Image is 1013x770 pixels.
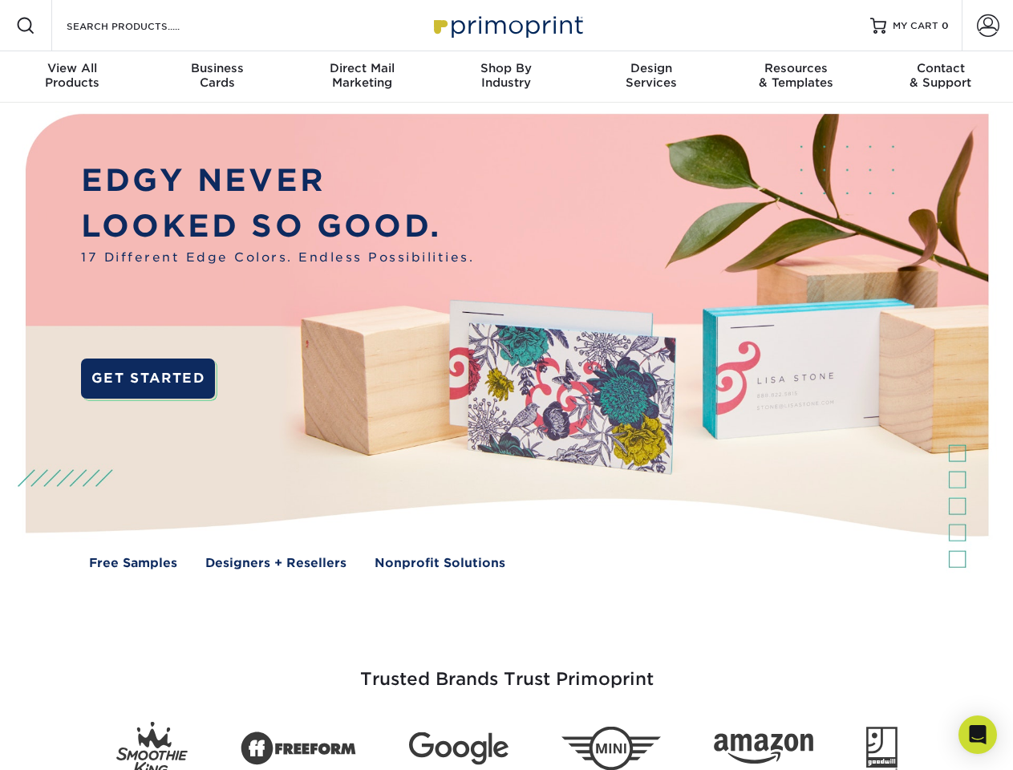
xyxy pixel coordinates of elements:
img: Primoprint [427,8,587,43]
span: Contact [869,61,1013,75]
a: Resources& Templates [723,51,868,103]
p: EDGY NEVER [81,158,474,204]
div: Industry [434,61,578,90]
div: Marketing [290,61,434,90]
img: Amazon [714,734,813,764]
span: MY CART [893,19,938,33]
div: Open Intercom Messenger [958,715,997,754]
a: DesignServices [579,51,723,103]
a: Free Samples [89,554,177,573]
iframe: Google Customer Reviews [4,721,136,764]
a: Designers + Resellers [205,554,346,573]
span: 0 [942,20,949,31]
p: LOOKED SO GOOD. [81,204,474,249]
span: Direct Mail [290,61,434,75]
a: Nonprofit Solutions [375,554,505,573]
span: Shop By [434,61,578,75]
div: & Support [869,61,1013,90]
a: GET STARTED [81,359,215,399]
div: Services [579,61,723,90]
a: Direct MailMarketing [290,51,434,103]
a: BusinessCards [144,51,289,103]
img: Goodwill [866,727,898,770]
span: Resources [723,61,868,75]
h3: Trusted Brands Trust Primoprint [38,630,976,709]
img: Google [409,732,509,765]
a: Contact& Support [869,51,1013,103]
input: SEARCH PRODUCTS..... [65,16,221,35]
div: Cards [144,61,289,90]
span: Design [579,61,723,75]
div: & Templates [723,61,868,90]
a: Shop ByIndustry [434,51,578,103]
span: Business [144,61,289,75]
span: 17 Different Edge Colors. Endless Possibilities. [81,249,474,267]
